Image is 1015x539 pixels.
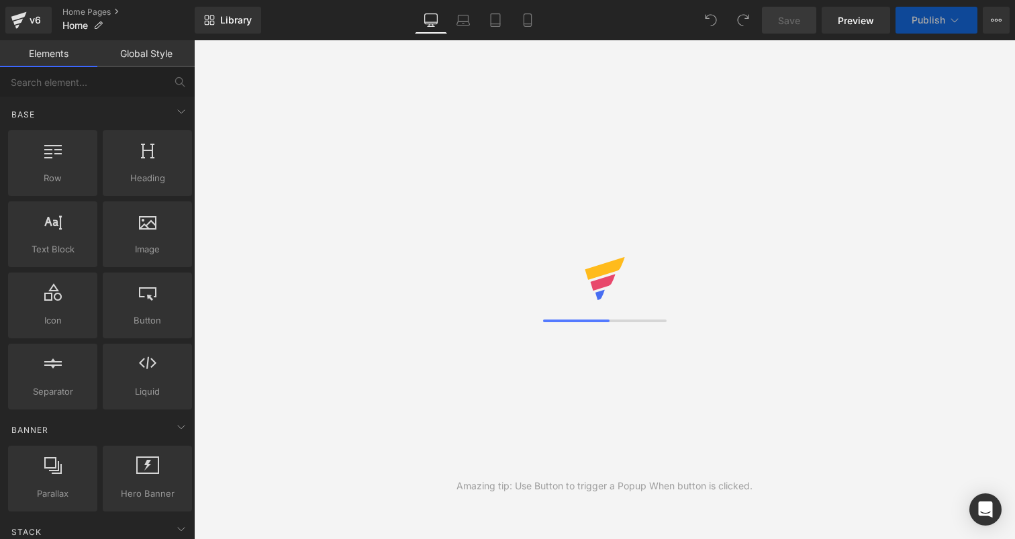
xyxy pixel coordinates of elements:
a: Home Pages [62,7,195,17]
div: Amazing tip: Use Button to trigger a Popup When button is clicked. [456,479,753,493]
span: Text Block [12,242,93,256]
div: Open Intercom Messenger [969,493,1002,526]
span: Publish [912,15,945,26]
a: Tablet [479,7,512,34]
span: Parallax [12,487,93,501]
span: Row [12,171,93,185]
button: Undo [697,7,724,34]
a: Mobile [512,7,544,34]
button: More [983,7,1010,34]
span: Library [220,14,252,26]
button: Publish [896,7,977,34]
a: Laptop [447,7,479,34]
span: Base [10,108,36,121]
span: Button [107,313,188,328]
span: Image [107,242,188,256]
a: v6 [5,7,52,34]
span: Preview [838,13,874,28]
a: New Library [195,7,261,34]
a: Desktop [415,7,447,34]
span: Home [62,20,88,31]
a: Global Style [97,40,195,67]
span: Separator [12,385,93,399]
span: Liquid [107,385,188,399]
span: Stack [10,526,43,538]
a: Preview [822,7,890,34]
span: Banner [10,424,50,436]
div: v6 [27,11,44,29]
span: Icon [12,313,93,328]
span: Save [778,13,800,28]
span: Hero Banner [107,487,188,501]
span: Heading [107,171,188,185]
button: Redo [730,7,757,34]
